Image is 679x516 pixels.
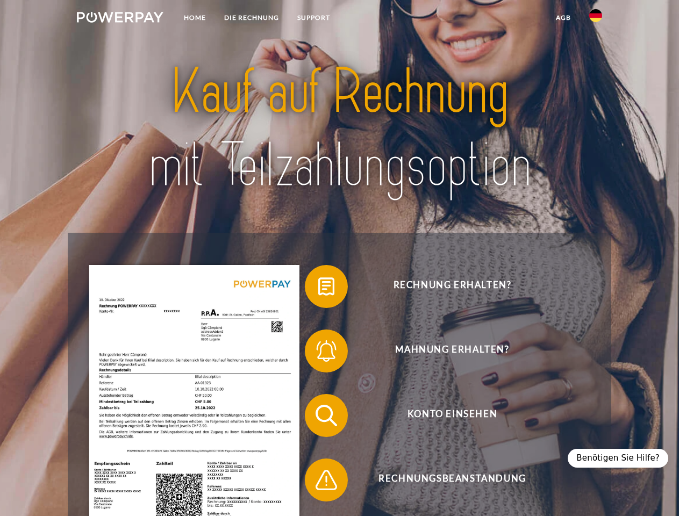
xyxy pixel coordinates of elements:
button: Rechnungsbeanstandung [305,458,584,501]
span: Mahnung erhalten? [320,329,584,372]
img: de [589,9,602,22]
button: Konto einsehen [305,394,584,437]
button: Rechnung erhalten? [305,265,584,308]
img: qb_bill.svg [313,273,340,300]
a: SUPPORT [288,8,339,27]
span: Rechnung erhalten? [320,265,584,308]
span: Rechnungsbeanstandung [320,458,584,501]
img: logo-powerpay-white.svg [77,12,163,23]
img: qb_warning.svg [313,467,340,493]
div: Benötigen Sie Hilfe? [568,449,668,468]
a: DIE RECHNUNG [215,8,288,27]
span: Konto einsehen [320,394,584,437]
a: agb [547,8,580,27]
a: Home [175,8,215,27]
img: title-powerpay_de.svg [103,52,576,206]
button: Mahnung erhalten? [305,329,584,372]
img: qb_search.svg [313,402,340,429]
img: qb_bell.svg [313,338,340,364]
